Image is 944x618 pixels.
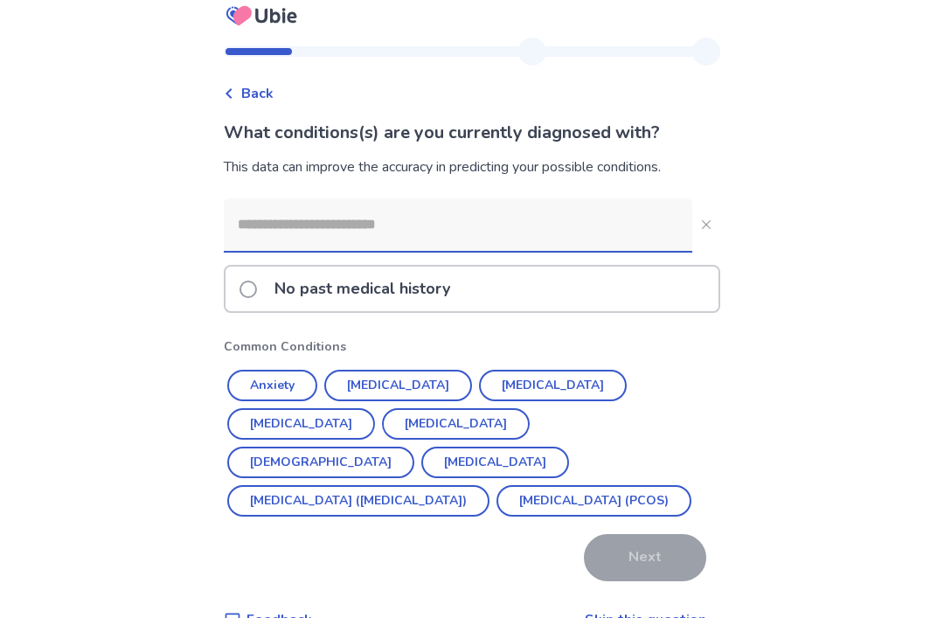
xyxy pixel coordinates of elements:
button: [DEMOGRAPHIC_DATA] [227,447,414,478]
div: This data can improve the accuracy in predicting your possible conditions. [224,156,720,177]
button: [MEDICAL_DATA] ([MEDICAL_DATA]) [227,485,489,517]
p: No past medical history [264,267,461,311]
button: [MEDICAL_DATA] [324,370,472,401]
button: [MEDICAL_DATA] (PCOS) [496,485,691,517]
input: Close [224,198,692,251]
span: Back [241,83,274,104]
button: [MEDICAL_DATA] [479,370,627,401]
button: [MEDICAL_DATA] [382,408,530,440]
button: Anxiety [227,370,317,401]
button: Close [692,211,720,239]
p: Common Conditions [224,337,720,356]
p: What conditions(s) are you currently diagnosed with? [224,120,720,146]
button: [MEDICAL_DATA] [421,447,569,478]
button: Next [584,534,706,581]
button: [MEDICAL_DATA] [227,408,375,440]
